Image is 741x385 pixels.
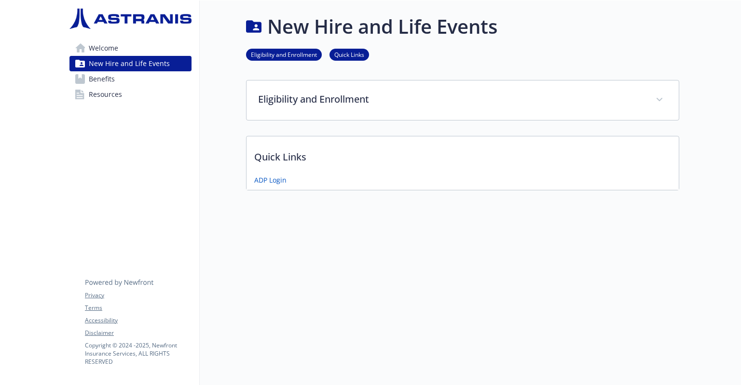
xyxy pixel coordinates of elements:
p: Eligibility and Enrollment [258,92,644,106]
h1: New Hire and Life Events [267,12,497,41]
a: Welcome [69,40,192,56]
span: New Hire and Life Events [89,56,170,71]
span: Resources [89,87,122,102]
a: ADP Login [254,175,287,185]
span: Benefits [89,71,115,87]
a: New Hire and Life Events [69,56,192,71]
a: Quick Links [329,50,369,59]
div: Eligibility and Enrollment [247,80,679,120]
span: Welcome [89,40,118,56]
a: Eligibility and Enrollment [246,50,322,59]
a: Terms [85,304,191,312]
p: Copyright © 2024 - 2025 , Newfront Insurance Services, ALL RIGHTS RESERVED [85,341,191,366]
a: Privacy [85,291,191,300]
a: Benefits [69,71,192,87]
a: Resources [69,87,192,102]
a: Disclaimer [85,329,191,337]
a: Accessibility [85,316,191,325]
p: Quick Links [247,136,679,172]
